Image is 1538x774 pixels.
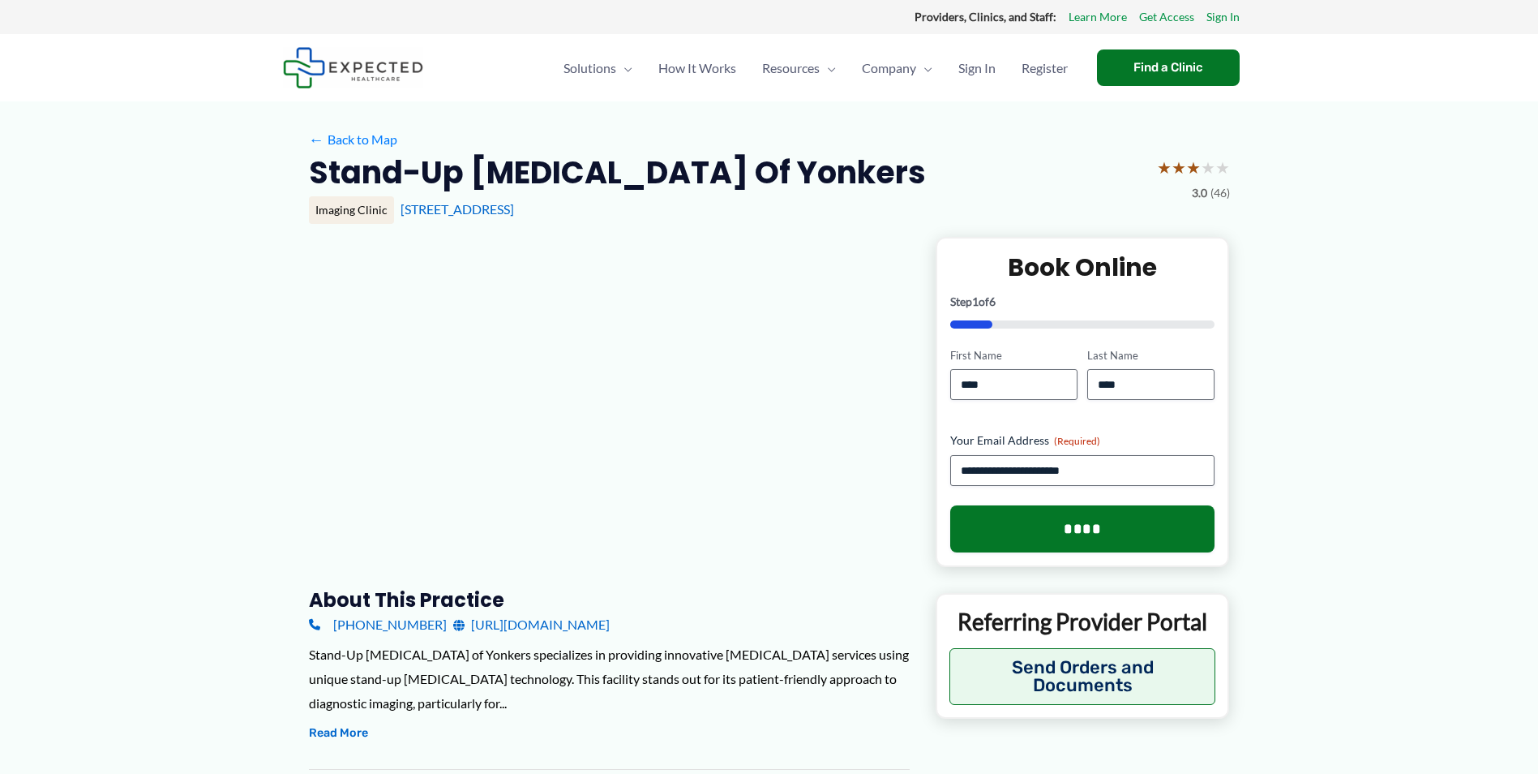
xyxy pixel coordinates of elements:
[309,153,926,192] h2: Stand-Up [MEDICAL_DATA] of Yonkers
[453,613,610,637] a: [URL][DOMAIN_NAME]
[563,40,616,97] span: Solutions
[309,131,324,147] span: ←
[309,196,394,224] div: Imaging Clinic
[950,348,1077,363] label: First Name
[658,40,736,97] span: How It Works
[309,613,447,637] a: [PHONE_NUMBER]
[645,40,749,97] a: How It Works
[551,40,1081,97] nav: Primary Site Navigation
[915,10,1056,24] strong: Providers, Clinics, and Staff:
[950,296,1215,307] p: Step of
[1157,153,1172,183] span: ★
[1206,6,1240,28] a: Sign In
[849,40,945,97] a: CompanyMenu Toggle
[949,607,1216,636] p: Referring Provider Portal
[1097,49,1240,86] a: Find a Clinic
[1210,183,1230,204] span: (46)
[1192,183,1207,204] span: 3.0
[309,643,910,715] div: Stand-Up [MEDICAL_DATA] of Yonkers specializes in providing innovative [MEDICAL_DATA] services us...
[749,40,849,97] a: ResourcesMenu Toggle
[616,40,632,97] span: Menu Toggle
[283,47,423,88] img: Expected Healthcare Logo - side, dark font, small
[309,587,910,613] h3: About this practice
[945,40,1009,97] a: Sign In
[949,648,1216,705] button: Send Orders and Documents
[820,40,836,97] span: Menu Toggle
[950,252,1215,283] h2: Book Online
[1054,435,1100,447] span: (Required)
[1022,40,1068,97] span: Register
[1087,348,1215,363] label: Last Name
[989,295,996,308] span: 6
[1139,6,1194,28] a: Get Access
[862,40,916,97] span: Company
[401,201,514,217] a: [STREET_ADDRESS]
[1172,153,1186,183] span: ★
[1009,40,1081,97] a: Register
[972,295,979,308] span: 1
[950,432,1215,449] label: Your Email Address
[916,40,932,97] span: Menu Toggle
[309,127,397,152] a: ←Back to Map
[309,724,368,743] button: Read More
[551,40,645,97] a: SolutionsMenu Toggle
[1186,153,1201,183] span: ★
[1201,153,1215,183] span: ★
[1215,153,1230,183] span: ★
[762,40,820,97] span: Resources
[1069,6,1127,28] a: Learn More
[958,40,996,97] span: Sign In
